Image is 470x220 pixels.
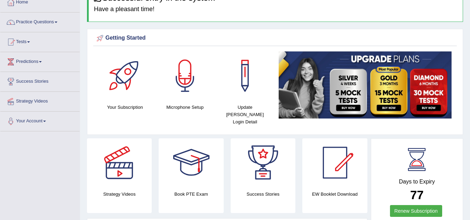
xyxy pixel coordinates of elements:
h4: Days to Expiry [379,179,455,185]
a: Success Stories [0,72,80,89]
a: Renew Subscription [390,205,443,217]
h4: Your Subscription [98,104,152,111]
h4: Have a pleasant time! [94,6,457,13]
h4: Microphone Setup [159,104,212,111]
h4: Strategy Videos [87,190,152,198]
a: Strategy Videos [0,92,80,109]
b: 77 [410,188,424,202]
h4: Success Stories [231,190,295,198]
h4: Update [PERSON_NAME] Login Detail [218,104,272,125]
a: Tests [0,32,80,50]
h4: EW Booklet Download [302,190,367,198]
div: Getting Started [95,33,455,43]
h4: Book PTE Exam [159,190,223,198]
a: Predictions [0,52,80,70]
a: Practice Questions [0,13,80,30]
img: small5.jpg [279,51,452,119]
a: Your Account [0,112,80,129]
